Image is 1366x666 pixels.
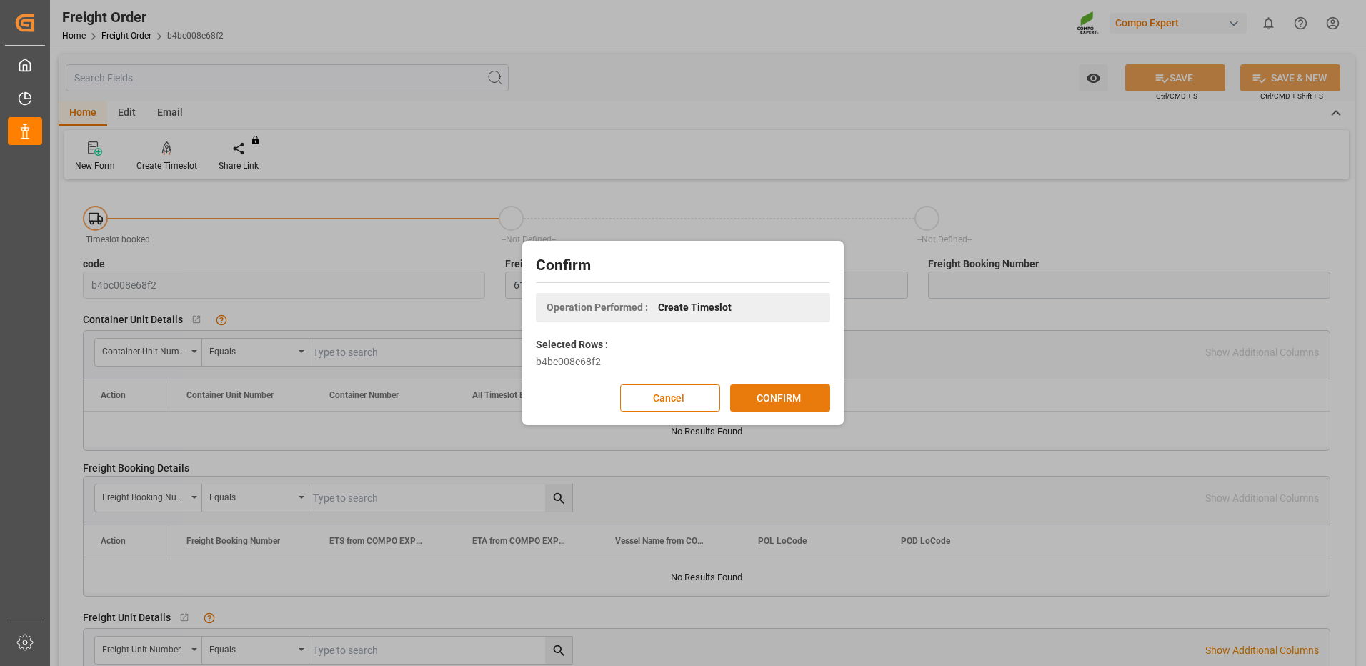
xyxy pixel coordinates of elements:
[658,300,732,315] span: Create Timeslot
[547,300,648,315] span: Operation Performed :
[730,384,830,412] button: CONFIRM
[536,354,830,369] div: b4bc008e68f2
[620,384,720,412] button: Cancel
[536,254,830,277] h2: Confirm
[536,337,608,352] label: Selected Rows :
